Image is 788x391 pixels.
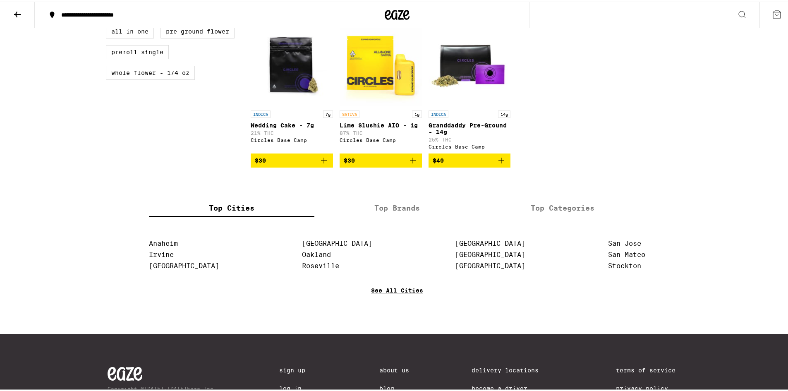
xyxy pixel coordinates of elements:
a: Open page for Granddaddy Pre-Ground - 14g from Circles Base Camp [429,22,511,152]
a: See All Cities [371,285,423,316]
p: Lime Slushie AIO - 1g [340,120,422,127]
a: Terms of Service [616,365,687,372]
button: Add to bag [340,152,422,166]
a: Open page for Lime Slushie AIO - 1g from Circles Base Camp [340,22,422,152]
span: $30 [344,156,355,162]
div: Circles Base Camp [340,136,422,141]
img: Circles Base Camp - Wedding Cake - 7g [251,22,333,105]
a: Become a Driver [472,384,553,390]
a: [GEOGRAPHIC_DATA] [455,260,525,268]
p: SATIVA [340,109,359,116]
a: Anaheim [149,238,178,246]
span: $40 [433,156,444,162]
div: tabs [149,197,645,216]
a: Irvine [149,249,174,257]
a: Delivery Locations [472,365,553,372]
p: 25% THC [429,135,511,141]
p: 14g [498,109,510,116]
div: Circles Base Camp [429,142,511,148]
p: INDICA [429,109,448,116]
p: 21% THC [251,129,333,134]
span: Hi. Need any help? [5,6,60,12]
a: Oakland [302,249,331,257]
label: Top Brands [314,197,480,215]
a: [GEOGRAPHIC_DATA] [455,249,525,257]
a: [GEOGRAPHIC_DATA] [149,260,219,268]
a: Sign Up [279,365,316,372]
button: Add to bag [429,152,511,166]
label: Pre-ground Flower [160,23,235,37]
a: Blog [379,384,409,390]
label: Whole Flower - 1/4 oz [106,64,195,78]
button: Add to bag [251,152,333,166]
img: Circles Base Camp - Granddaddy Pre-Ground - 14g [429,22,511,105]
p: 87% THC [340,129,422,134]
a: [GEOGRAPHIC_DATA] [455,238,525,246]
p: 7g [323,109,333,116]
p: Wedding Cake - 7g [251,120,333,127]
label: Top Categories [480,197,645,215]
img: Circles Base Camp - Lime Slushie AIO - 1g [340,22,422,105]
p: Granddaddy Pre-Ground - 14g [429,120,511,134]
p: 1g [412,109,422,116]
label: All-In-One [106,23,154,37]
a: [GEOGRAPHIC_DATA] [302,238,372,246]
span: $30 [255,156,266,162]
a: Roseville [302,260,339,268]
a: Log In [279,384,316,390]
a: About Us [379,365,409,372]
a: San Mateo [608,249,645,257]
a: Open page for Wedding Cake - 7g from Circles Base Camp [251,22,333,152]
label: Preroll Single [106,43,169,58]
a: Stockton [608,260,641,268]
a: San Jose [608,238,641,246]
div: Circles Base Camp [251,136,333,141]
a: Privacy Policy [616,384,687,390]
label: Top Cities [149,197,314,215]
p: INDICA [251,109,271,116]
